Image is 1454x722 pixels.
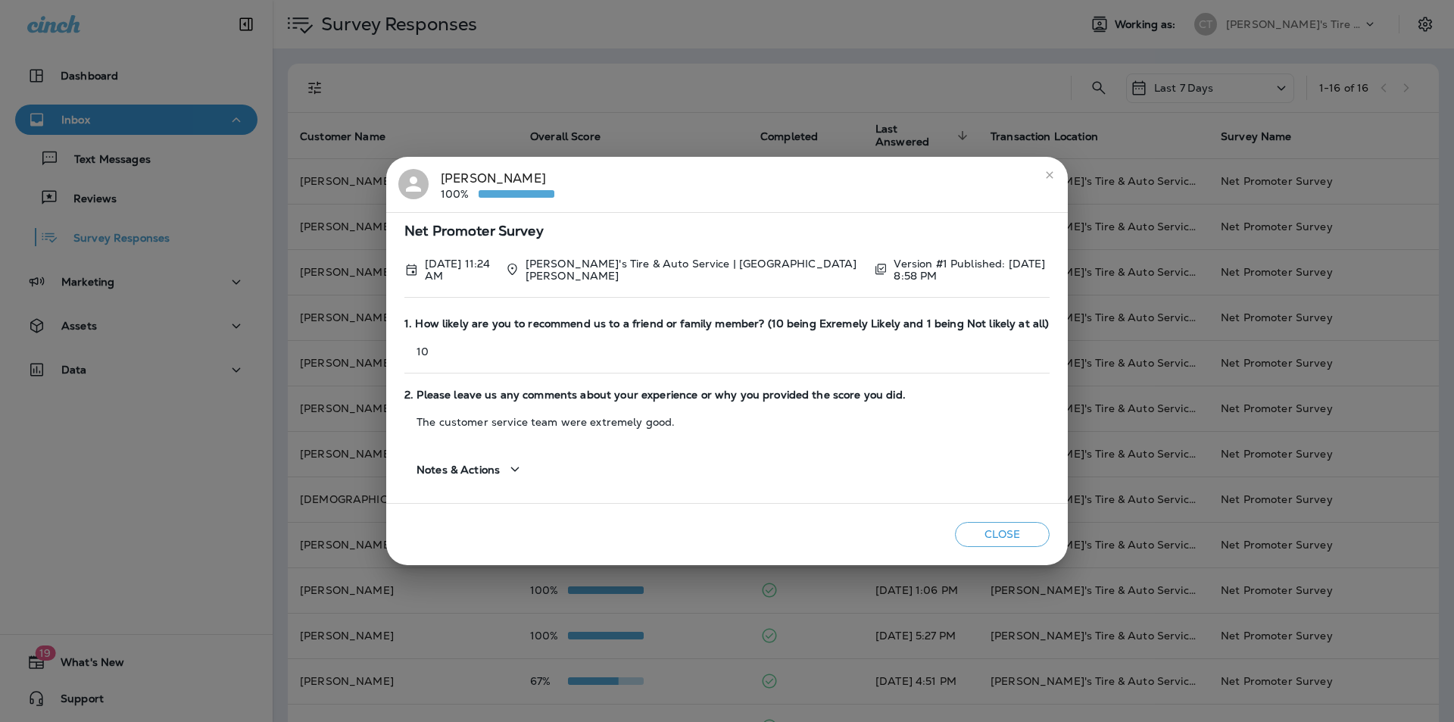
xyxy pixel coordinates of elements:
span: 2. Please leave us any comments about your experience or why you provided the score you did. [404,389,1050,402]
p: Aug 22, 2025 11:24 AM [425,258,493,282]
p: [PERSON_NAME]'s Tire & Auto Service | [GEOGRAPHIC_DATA][PERSON_NAME] [526,258,862,282]
p: 100% [441,188,479,200]
p: 10 [404,345,1050,358]
span: 1. How likely are you to recommend us to a friend or family member? (10 being Exremely Likely and... [404,317,1050,330]
span: Notes & Actions [417,464,500,477]
button: Notes & Actions [404,448,536,491]
p: Version #1 Published: [DATE] 8:58 PM [894,258,1050,282]
button: close [1037,163,1062,187]
p: The customer service team were extremely good. [404,416,1050,428]
button: Close [955,522,1050,547]
span: Net Promoter Survey [404,225,1050,238]
div: [PERSON_NAME] [441,169,554,201]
